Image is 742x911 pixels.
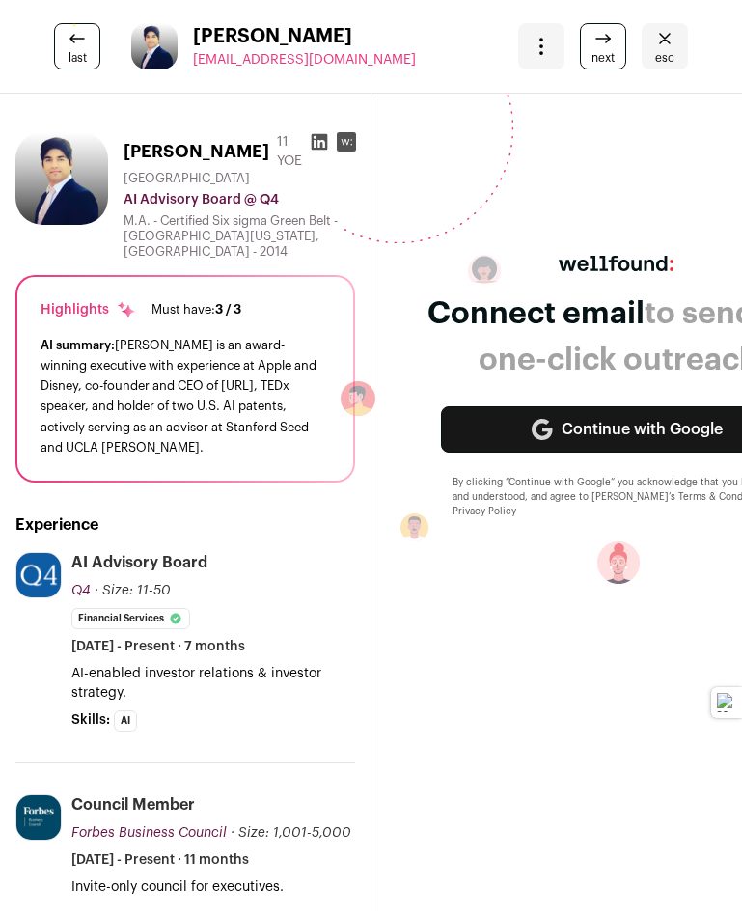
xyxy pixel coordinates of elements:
[71,664,355,703] p: AI-enabled investor relations & investor strategy.
[71,877,355,897] p: Invite-only council for executives.
[16,795,61,840] img: 1ee6693f4e6d8435d17f84e92bf8ba03490673152f5e0a6e198300ebd6ebd47d.jpg
[71,794,195,815] div: Council Member
[71,826,227,840] span: Forbes Business Council
[69,50,87,66] span: last
[16,553,61,597] img: de70d5bfb69d917199d3c93c63aac091fb7e29838b2d6ab432e364b81da013fc.png
[15,132,108,225] img: db052dd44456228fef7cd4bfbe5b55a96cb55bb9b2a9ac3749cd887614a70a3e
[71,552,207,573] div: AI Advisory Board
[71,710,110,730] span: Skills:
[71,850,249,870] span: [DATE] - Present · 11 months
[41,300,136,319] div: Highlights
[71,584,91,597] span: Q4
[41,335,330,457] div: [PERSON_NAME] is an award-winning executive with experience at Apple and Disney, co-founder and C...
[41,339,115,351] span: AI summary:
[15,513,355,537] h2: Experience
[72,23,76,27] img: Apollo
[71,608,190,629] li: Financial Services
[54,23,100,69] a: last
[71,637,245,656] span: [DATE] - Present · 7 months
